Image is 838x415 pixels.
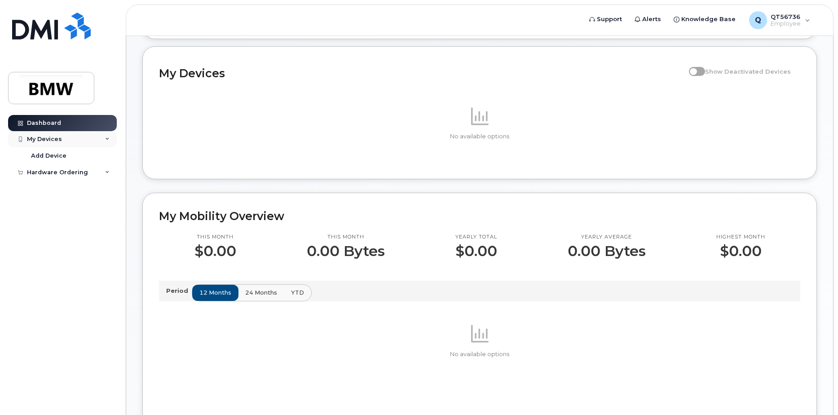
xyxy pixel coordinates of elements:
p: No available options [159,132,800,141]
h2: My Mobility Overview [159,209,800,223]
input: Show Deactivated Devices [689,63,696,70]
p: Yearly average [568,234,646,241]
p: 0.00 Bytes [568,243,646,259]
span: 24 months [245,288,277,297]
p: This month [307,234,385,241]
span: Employee [771,20,801,27]
span: Q [755,15,761,26]
span: Show Deactivated Devices [705,68,791,75]
p: $0.00 [716,243,765,259]
iframe: Messenger Launcher [799,376,831,408]
p: 0.00 Bytes [307,243,385,259]
p: This month [194,234,236,241]
a: Alerts [628,10,667,28]
a: Knowledge Base [667,10,742,28]
p: $0.00 [194,243,236,259]
div: QT56736 [743,11,816,29]
a: Support [583,10,628,28]
span: Alerts [642,15,661,24]
span: Support [597,15,622,24]
p: Yearly total [455,234,497,241]
p: No available options [159,350,800,358]
span: QT56736 [771,13,801,20]
span: Knowledge Base [681,15,736,24]
p: Period [166,287,192,295]
p: Highest month [716,234,765,241]
span: YTD [291,288,304,297]
h2: My Devices [159,66,684,80]
p: $0.00 [455,243,497,259]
